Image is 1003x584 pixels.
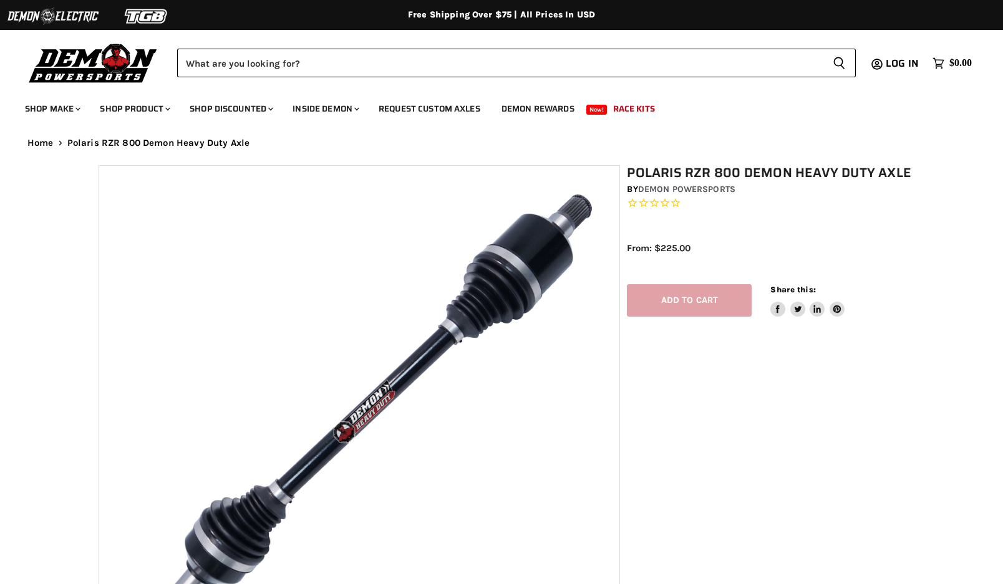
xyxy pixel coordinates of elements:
div: by [627,183,911,196]
nav: Breadcrumbs [2,138,1001,148]
a: Inside Demon [283,96,367,122]
span: From: $225.00 [627,242,690,254]
h1: Polaris RZR 800 Demon Heavy Duty Axle [627,165,911,181]
a: Demon Rewards [492,96,584,122]
span: Rated 0.0 out of 5 stars 0 reviews [627,197,911,210]
ul: Main menu [16,91,969,122]
a: Demon Powersports [638,184,735,194]
input: Search [177,49,823,77]
span: Polaris RZR 800 Demon Heavy Duty Axle [67,138,250,148]
a: Shop Product [90,96,178,122]
a: Race Kits [604,96,664,122]
img: Demon Electric Logo 2 [6,4,100,28]
aside: Share this: [770,284,845,317]
form: Product [177,49,856,77]
a: Shop Discounted [180,96,281,122]
div: Free Shipping Over $75 | All Prices In USD [2,9,1001,21]
span: New! [586,105,608,115]
span: Log in [886,55,919,71]
a: $0.00 [926,54,978,72]
a: Request Custom Axles [369,96,490,122]
span: $0.00 [949,57,972,69]
img: TGB Logo 2 [100,4,193,28]
button: Search [823,49,856,77]
a: Shop Make [16,96,88,122]
a: Log in [880,58,926,69]
span: Share this: [770,285,815,294]
img: Demon Powersports [25,41,162,85]
a: Home [27,138,54,148]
